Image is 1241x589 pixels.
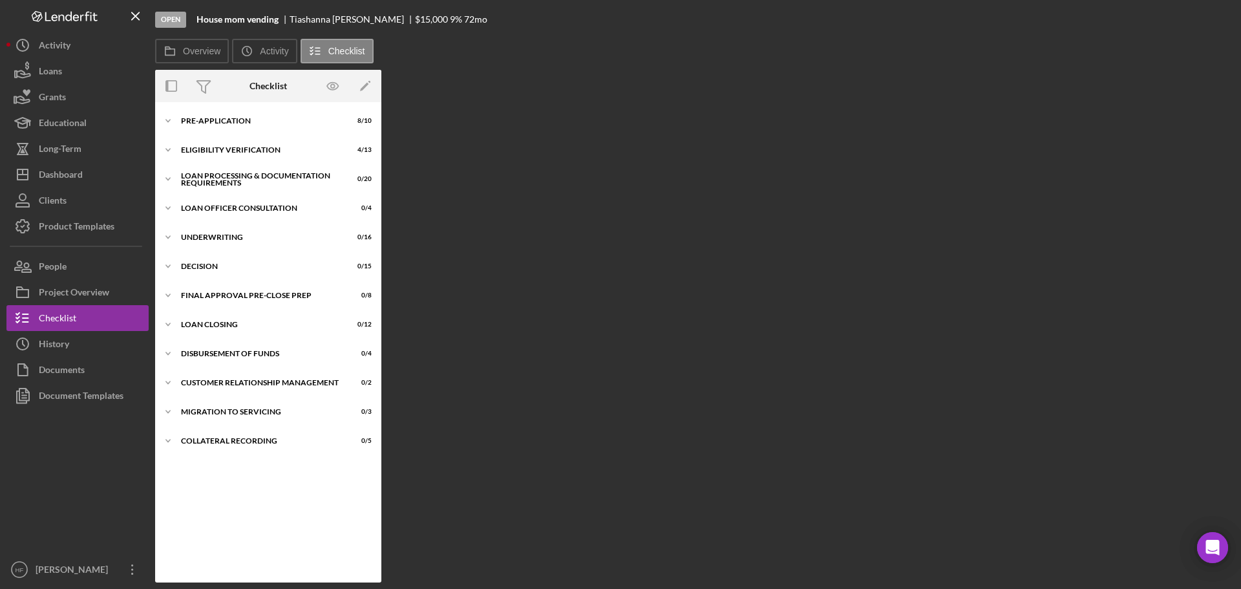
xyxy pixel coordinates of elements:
[181,117,339,125] div: Pre-Application
[348,117,372,125] div: 8 / 10
[39,213,114,242] div: Product Templates
[348,321,372,328] div: 0 / 12
[6,557,149,583] button: HF[PERSON_NAME]
[450,14,462,25] div: 9 %
[348,379,372,387] div: 0 / 2
[39,136,81,165] div: Long-Term
[39,84,66,113] div: Grants
[39,331,69,360] div: History
[39,383,123,412] div: Document Templates
[181,321,339,328] div: Loan Closing
[328,46,365,56] label: Checklist
[39,253,67,283] div: People
[196,14,279,25] b: House mom vending
[6,110,149,136] button: Educational
[39,110,87,139] div: Educational
[181,350,339,358] div: Disbursement of Funds
[39,357,85,386] div: Documents
[181,233,339,241] div: Underwriting
[6,279,149,305] button: Project Overview
[6,58,149,84] button: Loans
[415,14,448,25] span: $15,000
[181,408,339,416] div: Migration to Servicing
[39,279,109,308] div: Project Overview
[301,39,374,63] button: Checklist
[6,253,149,279] button: People
[32,557,116,586] div: [PERSON_NAME]
[6,305,149,331] button: Checklist
[464,14,487,25] div: 72 mo
[181,204,339,212] div: Loan Officer Consultation
[181,292,339,299] div: Final Approval Pre-Close Prep
[6,162,149,187] button: Dashboard
[39,32,70,61] div: Activity
[249,81,287,91] div: Checklist
[348,233,372,241] div: 0 / 16
[6,383,149,409] button: Document Templates
[348,408,372,416] div: 0 / 3
[6,331,149,357] button: History
[348,350,372,358] div: 0 / 4
[6,187,149,213] button: Clients
[6,84,149,110] button: Grants
[181,437,339,445] div: Collateral Recording
[290,14,415,25] div: Tiashanna [PERSON_NAME]
[181,172,339,187] div: Loan Processing & Documentation Requirements
[348,204,372,212] div: 0 / 4
[232,39,297,63] button: Activity
[348,292,372,299] div: 0 / 8
[16,566,24,573] text: HF
[348,262,372,270] div: 0 / 15
[39,58,62,87] div: Loans
[6,357,149,383] button: Documents
[6,136,149,162] button: Long-Term
[348,146,372,154] div: 4 / 13
[181,379,339,387] div: Customer Relationship Management
[260,46,288,56] label: Activity
[39,162,83,191] div: Dashboard
[39,187,67,217] div: Clients
[348,437,372,445] div: 0 / 5
[181,146,339,154] div: Eligibility Verification
[348,175,372,183] div: 0 / 20
[6,213,149,239] button: Product Templates
[181,262,339,270] div: Decision
[155,12,186,28] div: Open
[39,305,76,334] div: Checklist
[155,39,229,63] button: Overview
[1197,532,1228,563] div: Open Intercom Messenger
[6,32,149,58] button: Activity
[183,46,220,56] label: Overview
